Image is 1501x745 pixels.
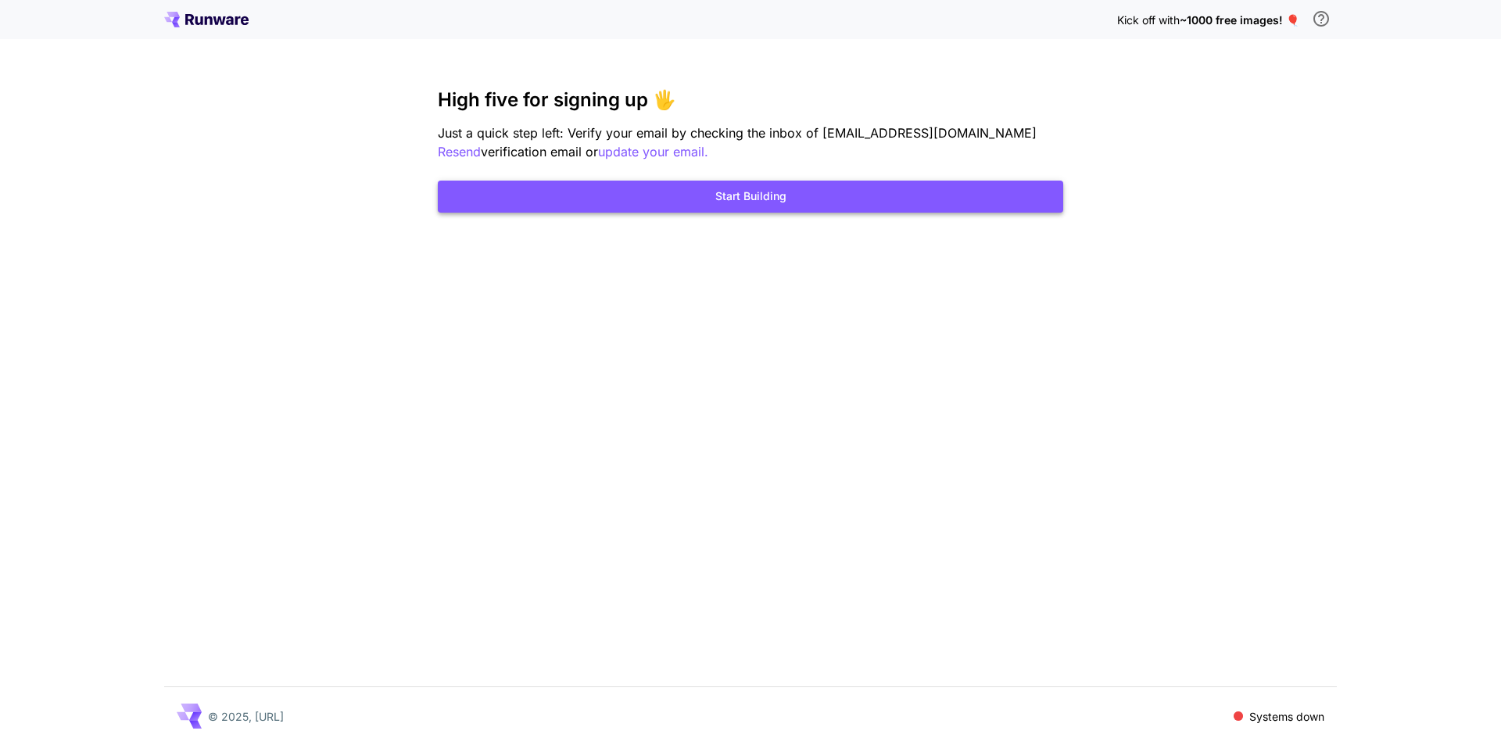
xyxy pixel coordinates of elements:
span: ~1000 free images! 🎈 [1180,13,1299,27]
button: Resend [438,142,481,162]
button: update your email. [598,142,708,162]
p: Systems down [1249,708,1324,725]
button: In order to qualify for free credit, you need to sign up with a business email address and click ... [1306,3,1337,34]
p: © 2025, [URL] [208,708,284,725]
span: Kick off with [1117,13,1180,27]
span: verification email or [481,144,598,159]
h3: High five for signing up 🖐️ [438,89,1063,111]
span: Just a quick step left: Verify your email by checking the inbox of [EMAIL_ADDRESS][DOMAIN_NAME] [438,125,1037,141]
button: Start Building [438,181,1063,213]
